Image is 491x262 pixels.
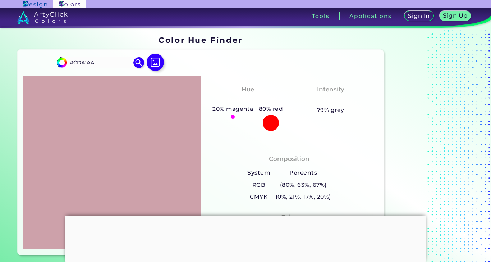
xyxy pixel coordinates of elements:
[444,13,466,18] h5: Sign Up
[210,104,256,114] h5: 20% magenta
[133,57,144,68] img: icon search
[312,13,330,19] h3: Tools
[17,11,68,24] img: logo_artyclick_colors_white.svg
[269,154,309,164] h4: Composition
[245,179,273,191] h5: RGB
[245,167,273,179] h5: System
[65,216,426,260] iframe: Advertisement
[23,1,47,8] img: ArtyClick Design logo
[273,179,334,191] h5: (80%, 63%, 67%)
[320,96,341,104] h3: Pale
[317,84,344,95] h4: Intensity
[147,54,164,71] img: icon picture
[256,104,286,114] h5: 80% red
[273,191,334,203] h5: (0%, 21%, 17%, 20%)
[409,13,429,19] h5: Sign In
[245,191,273,203] h5: CMYK
[281,212,297,222] h4: Color
[273,167,334,179] h5: Percents
[317,105,344,115] h5: 79% grey
[159,35,242,45] h1: Color Hue Finder
[242,84,254,95] h4: Hue
[349,13,391,19] h3: Applications
[441,12,470,21] a: Sign Up
[67,58,134,67] input: type color..
[224,96,271,104] h3: Pinkish Red
[406,12,432,21] a: Sign In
